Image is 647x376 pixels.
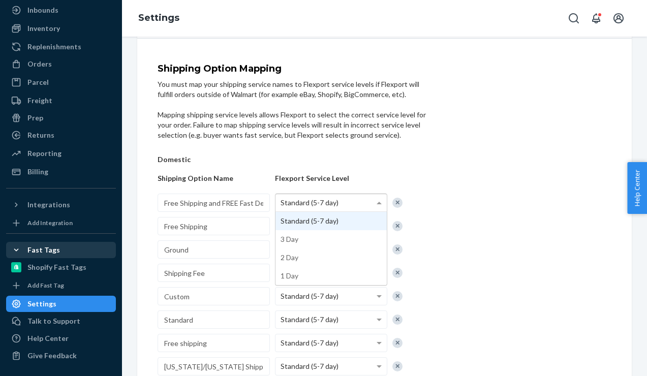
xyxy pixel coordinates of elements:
[275,173,387,183] div: Flexport Service Level
[6,279,116,292] a: Add Fast Tag
[27,148,61,159] div: Reporting
[27,333,69,343] div: Help Center
[27,5,58,15] div: Inbounds
[27,351,77,361] div: Give Feedback
[27,130,54,140] div: Returns
[27,167,48,177] div: Billing
[6,296,116,312] a: Settings
[6,313,116,329] a: Talk to Support
[6,2,116,18] a: Inbounds
[586,8,606,28] button: Open notifications
[158,110,430,140] div: Mapping shipping service levels allows Flexport to select the correct service level for your orde...
[158,64,430,74] h4: Shipping Option Mapping
[27,218,73,227] div: Add Integration
[6,56,116,72] a: Orders
[6,330,116,347] a: Help Center
[27,59,52,69] div: Orders
[27,316,80,326] div: Talk to Support
[27,96,52,106] div: Freight
[564,8,584,28] button: Open Search Box
[6,348,116,364] button: Give Feedback
[6,164,116,180] a: Billing
[6,217,116,229] a: Add Integration
[275,212,387,230] div: Standard (5-7 day)
[6,74,116,90] a: Parcel
[27,245,60,255] div: Fast Tags
[6,110,116,126] a: Prep
[158,155,270,163] h5: Domestic
[627,162,647,214] button: Help Center
[27,23,60,34] div: Inventory
[27,281,64,290] div: Add Fast Tag
[281,198,338,207] span: Standard (5-7 day)
[275,230,387,248] div: 3 Day
[281,362,338,370] span: Standard (5-7 day)
[27,42,81,52] div: Replenishments
[138,12,179,23] a: Settings
[6,242,116,258] button: Fast Tags
[6,145,116,162] a: Reporting
[281,315,338,324] span: Standard (5-7 day)
[27,262,86,272] div: Shopify Fast Tags
[27,77,49,87] div: Parcel
[6,127,116,143] a: Returns
[6,92,116,109] a: Freight
[27,299,56,309] div: Settings
[6,39,116,55] a: Replenishments
[27,200,70,210] div: Integrations
[158,173,270,183] div: Shipping Option Name
[275,248,387,267] div: 2 Day
[281,292,338,300] span: Standard (5-7 day)
[6,20,116,37] a: Inventory
[158,79,430,100] div: You must map your shipping service names to Flexport service levels if Flexport will fulfill orde...
[6,259,116,275] a: Shopify Fast Tags
[130,4,188,33] ol: breadcrumbs
[27,113,43,123] div: Prep
[275,267,387,285] div: 1 Day
[608,8,629,28] button: Open account menu
[281,338,338,347] span: Standard (5-7 day)
[6,197,116,213] button: Integrations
